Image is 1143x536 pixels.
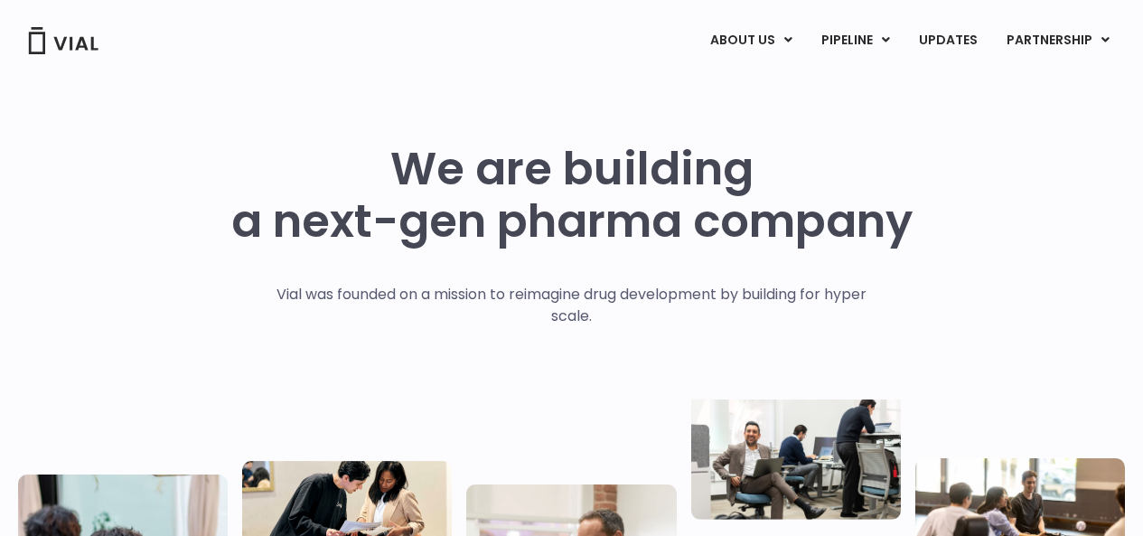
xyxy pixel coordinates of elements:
[27,27,99,54] img: Vial Logo
[992,25,1124,56] a: PARTNERSHIPMenu Toggle
[696,25,806,56] a: ABOUT USMenu Toggle
[231,143,913,248] h1: We are building a next-gen pharma company
[691,392,901,519] img: Three people working in an office
[258,284,885,327] p: Vial was founded on a mission to reimagine drug development by building for hyper scale.
[904,25,991,56] a: UPDATES
[807,25,904,56] a: PIPELINEMenu Toggle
